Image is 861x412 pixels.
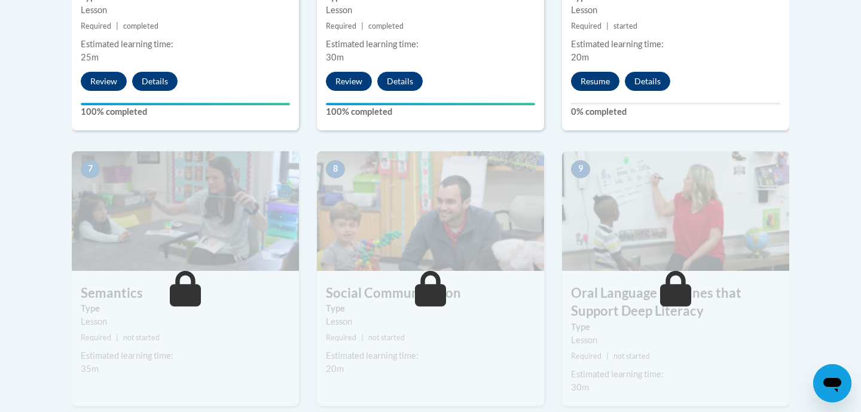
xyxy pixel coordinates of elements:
[326,72,372,91] button: Review
[81,52,99,62] span: 25m
[377,72,423,91] button: Details
[813,364,851,402] iframe: Button to launch messaging window
[562,151,789,271] img: Course Image
[81,364,99,374] span: 35m
[132,72,178,91] button: Details
[571,368,780,381] div: Estimated learning time:
[571,352,602,361] span: Required
[606,22,609,30] span: |
[361,333,364,342] span: |
[571,334,780,347] div: Lesson
[326,302,535,315] label: Type
[72,151,299,271] img: Course Image
[326,4,535,17] div: Lesson
[116,22,118,30] span: |
[571,38,780,51] div: Estimated learning time:
[613,22,637,30] span: started
[81,160,100,178] span: 7
[571,105,780,118] label: 0% completed
[326,349,535,362] div: Estimated learning time:
[81,105,290,118] label: 100% completed
[606,352,609,361] span: |
[81,315,290,328] div: Lesson
[368,333,405,342] span: not started
[571,22,602,30] span: Required
[81,72,127,91] button: Review
[361,22,364,30] span: |
[72,284,299,303] h3: Semantics
[123,22,158,30] span: completed
[368,22,404,30] span: completed
[571,52,589,62] span: 20m
[326,22,356,30] span: Required
[326,52,344,62] span: 30m
[317,284,544,303] h3: Social Communication
[81,38,290,51] div: Estimated learning time:
[81,333,111,342] span: Required
[116,333,118,342] span: |
[123,333,160,342] span: not started
[81,349,290,362] div: Estimated learning time:
[571,321,780,334] label: Type
[562,284,789,321] h3: Oral Language Routines that Support Deep Literacy
[571,382,589,392] span: 30m
[326,103,535,105] div: Your progress
[326,38,535,51] div: Estimated learning time:
[326,160,345,178] span: 8
[326,333,356,342] span: Required
[81,22,111,30] span: Required
[326,315,535,328] div: Lesson
[571,4,780,17] div: Lesson
[81,302,290,315] label: Type
[326,105,535,118] label: 100% completed
[625,72,670,91] button: Details
[326,364,344,374] span: 20m
[81,4,290,17] div: Lesson
[317,151,544,271] img: Course Image
[571,72,619,91] button: Resume
[613,352,650,361] span: not started
[81,103,290,105] div: Your progress
[571,160,590,178] span: 9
